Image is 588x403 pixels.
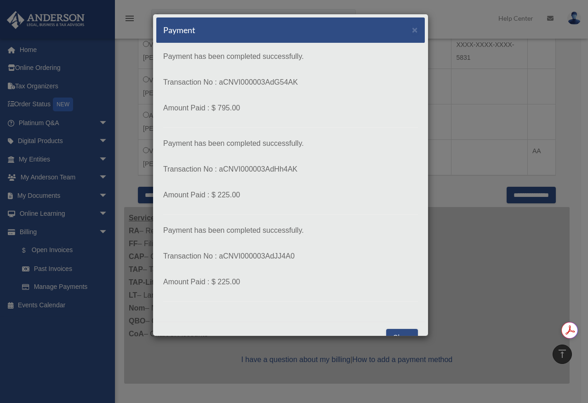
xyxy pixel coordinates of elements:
[163,276,418,288] p: Amount Paid : $ 225.00
[163,102,418,115] p: Amount Paid : $ 795.00
[412,25,418,35] button: Close
[163,250,418,263] p: Transaction No : aCNVI000003AdJJ4A0
[386,329,418,345] button: Close
[163,163,418,176] p: Transaction No : aCNVI000003AdHh4AK
[412,24,418,35] span: ×
[163,137,418,150] p: Payment has been completed successfully.
[163,224,418,237] p: Payment has been completed successfully.
[163,76,418,89] p: Transaction No : aCNVI000003AdG54AK
[163,50,418,63] p: Payment has been completed successfully.
[163,189,418,201] p: Amount Paid : $ 225.00
[163,24,195,36] h5: Payment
